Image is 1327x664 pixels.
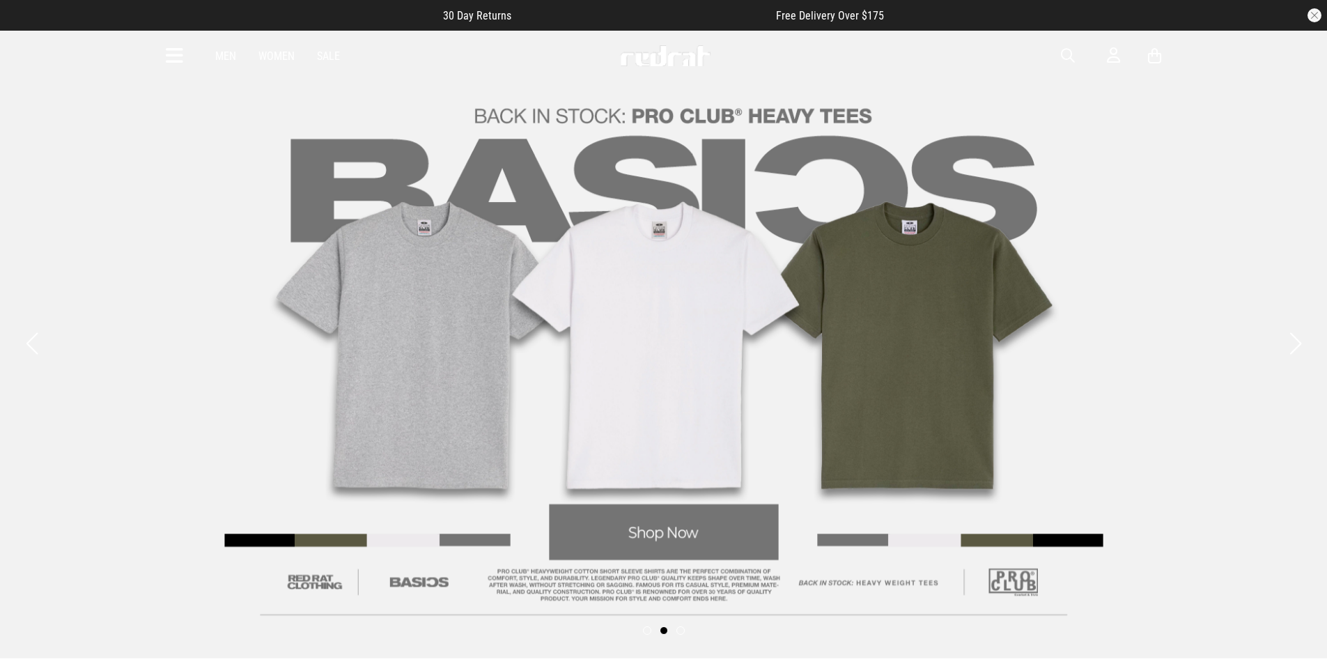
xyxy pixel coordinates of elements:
img: Redrat logo [619,45,711,66]
iframe: Customer reviews powered by Trustpilot [539,8,748,22]
a: Sale [317,49,340,63]
span: Free Delivery Over $175 [776,9,884,22]
a: Men [215,49,236,63]
a: Women [258,49,295,63]
button: Next slide [1286,328,1305,359]
span: 30 Day Returns [443,9,511,22]
button: Open LiveChat chat widget [11,6,53,47]
button: Previous slide [22,328,41,359]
